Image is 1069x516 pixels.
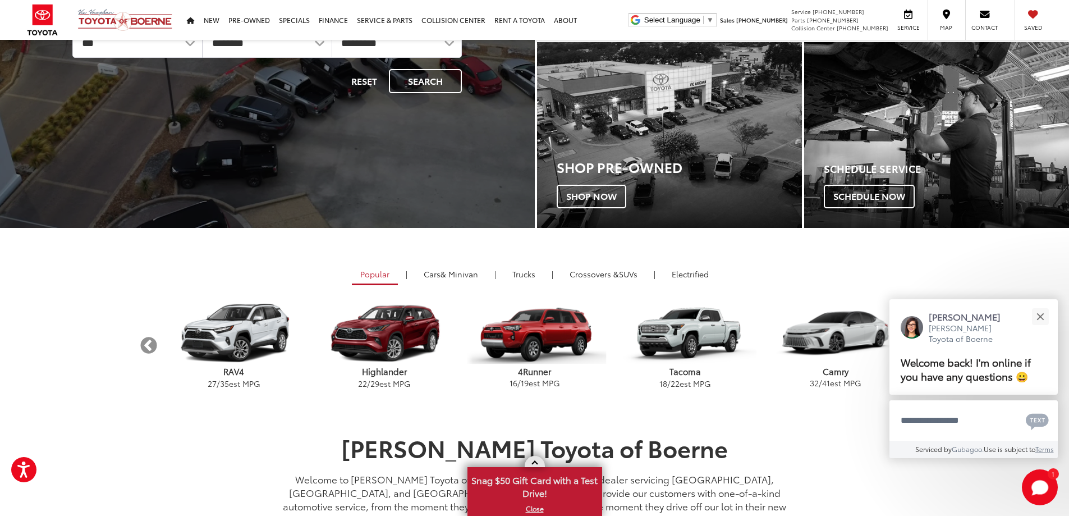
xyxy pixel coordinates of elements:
[804,42,1069,228] a: Schedule Service Schedule Now
[549,268,556,280] li: |
[671,378,680,389] span: 22
[764,303,907,364] img: Toyota Camry
[208,378,217,389] span: 27
[1021,24,1045,31] span: Saved
[441,268,478,280] span: & Minivan
[610,378,760,389] p: / est MPG
[901,355,1031,383] span: Welcome back! I'm online if you have any questions 😀
[896,24,921,31] span: Service
[791,7,811,16] span: Service
[460,377,610,389] p: / est MPG
[644,16,714,24] a: Select Language​
[760,377,911,389] p: / est MPG
[415,264,487,284] a: Cars
[1022,408,1052,433] button: Chat with SMS
[162,303,305,364] img: Toyota RAV4
[929,310,1012,323] p: [PERSON_NAME]
[557,159,802,174] h3: Shop Pre-Owned
[1022,469,1058,505] svg: Start Chat
[469,468,601,503] span: Snag $50 Gift Card with a Test Drive!
[1052,471,1054,476] span: 1
[720,16,735,24] span: Sales
[220,378,229,389] span: 35
[736,16,788,24] span: [PHONE_NUMBER]
[1022,469,1058,505] button: Toggle Chat Window
[352,264,398,285] a: Popular
[651,268,658,280] li: |
[837,24,888,32] span: [PHONE_NUMBER]
[561,264,646,284] a: SUVs
[313,303,456,364] img: Toyota Highlander
[342,69,387,93] button: Reset
[537,42,802,228] div: Toyota
[810,377,819,389] span: 32
[463,303,606,364] img: Toyota 4Runner
[824,163,1069,175] h4: Schedule Service
[889,400,1058,441] textarea: Type your message
[929,323,1012,345] p: [PERSON_NAME] Toyota of Boerne
[807,16,859,24] span: [PHONE_NUMBER]
[492,268,499,280] li: |
[557,185,626,208] span: Shop Now
[1035,444,1054,454] a: Terms
[159,378,309,389] p: / est MPG
[915,444,952,454] span: Serviced by
[791,24,835,32] span: Collision Center
[824,185,915,208] span: Schedule Now
[813,7,864,16] span: [PHONE_NUMBER]
[370,378,379,389] span: 29
[822,377,830,389] span: 41
[984,444,1035,454] span: Use is subject to
[403,268,410,280] li: |
[139,336,159,355] button: Previous
[644,16,700,24] span: Select Language
[274,435,796,460] h1: [PERSON_NAME] Toyota of Boerne
[663,264,717,284] a: Electrified
[504,264,544,284] a: Trucks
[159,366,309,377] p: RAV4
[659,378,667,389] span: 18
[760,366,911,377] p: Camry
[613,303,756,364] img: Toyota Tacoma
[889,299,1058,458] div: Close[PERSON_NAME][PERSON_NAME] Toyota of BoerneWelcome back! I'm online if you have any question...
[521,377,529,389] span: 19
[309,378,460,389] p: / est MPG
[610,366,760,377] p: Tacoma
[706,16,714,24] span: ▼
[791,16,805,24] span: Parts
[309,366,460,377] p: Highlander
[537,42,802,228] a: Shop Pre-Owned Shop Now
[510,377,517,389] span: 16
[934,24,958,31] span: Map
[1028,305,1052,329] button: Close
[358,378,367,389] span: 22
[952,444,984,454] a: Gubagoo.
[139,293,930,398] aside: carousel
[703,16,704,24] span: ​
[1026,412,1049,430] svg: Text
[389,69,462,93] button: Search
[460,366,610,377] p: 4Runner
[971,24,998,31] span: Contact
[804,42,1069,228] div: Toyota
[77,8,173,31] img: Vic Vaughan Toyota of Boerne
[570,268,619,280] span: Crossovers &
